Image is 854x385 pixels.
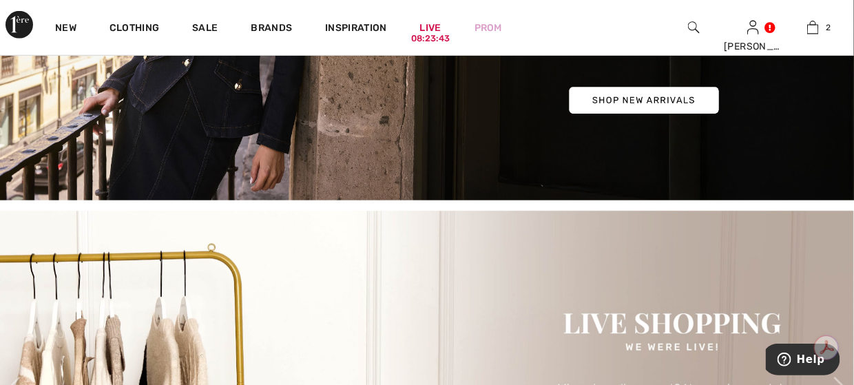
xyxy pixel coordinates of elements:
img: 1ère Avenue [6,11,33,39]
img: My Bag [807,19,819,36]
div: [PERSON_NAME] [724,39,782,54]
a: Sale [192,22,218,37]
a: New [55,22,76,37]
a: 2 [784,19,842,36]
a: Clothing [110,22,159,37]
img: search the website [688,19,700,36]
span: Inspiration [325,22,386,37]
iframe: Opens a widget where you can find more information [766,344,840,378]
a: Sign In [747,21,759,34]
div: 08:23:43 [411,32,450,45]
a: Live08:23:43 [420,21,441,35]
span: 2 [826,21,831,34]
img: My Info [747,19,759,36]
a: Brands [251,22,293,37]
a: Prom [475,21,502,35]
